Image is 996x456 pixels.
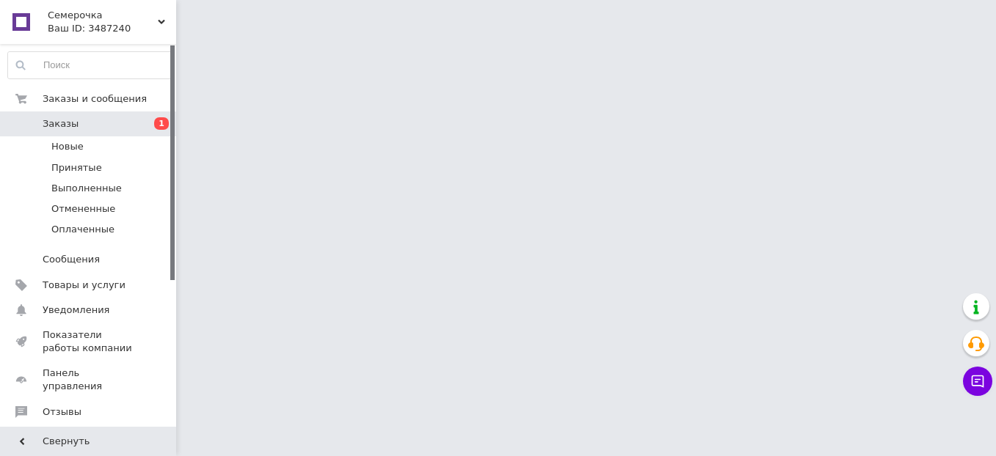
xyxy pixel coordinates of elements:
span: Заказы [43,117,79,130]
button: Чат с покупателем [963,367,992,396]
span: 1 [154,117,169,130]
span: Оплаченные [51,223,114,236]
span: Новые [51,140,84,153]
span: Сообщения [43,253,100,266]
span: Показатели работы компании [43,328,136,355]
div: Ваш ID: 3487240 [48,22,176,35]
input: Поиск [8,52,172,78]
span: Панель управления [43,367,136,393]
span: Выполненные [51,182,122,195]
span: Товары и услуги [43,279,126,292]
span: Заказы и сообщения [43,92,147,106]
span: Отмененные [51,202,115,216]
span: Принятые [51,161,102,174]
span: Отзывы [43,405,81,419]
span: Уведомления [43,304,109,317]
span: Семерочка [48,9,158,22]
